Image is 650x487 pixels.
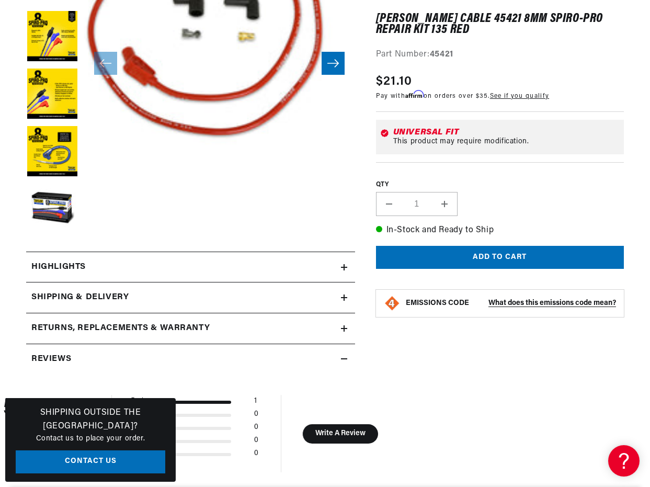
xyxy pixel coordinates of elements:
[254,436,258,449] div: 0
[322,52,345,75] button: Slide right
[376,91,550,101] p: Pay with on orders over $35.
[26,282,355,313] summary: Shipping & Delivery
[130,397,258,410] div: 5 star by 1 reviews
[130,449,258,462] div: 1 star by 0 reviews
[26,11,78,63] button: Load image 3 in gallery view
[488,300,616,308] strong: What does this emissions code mean?
[26,252,355,282] summary: Highlights
[3,395,16,423] div: 5
[94,52,117,75] button: Slide left
[16,433,165,445] p: Contact us to place your order.
[16,406,165,433] h3: Shipping Outside the [GEOGRAPHIC_DATA]?
[254,410,258,423] div: 0
[376,14,624,36] h1: [PERSON_NAME] Cable 45421 8mm Spiro-Pro Repair Kit 135 red
[254,397,257,410] div: 1
[254,449,258,462] div: 0
[393,138,620,146] div: This product may require modification.
[16,450,165,474] a: Contact Us
[376,72,413,91] span: $21.10
[130,410,258,423] div: 4 star by 0 reviews
[130,423,258,436] div: 3 star by 0 reviews
[31,322,210,335] h2: Returns, Replacements & Warranty
[406,300,469,308] strong: EMISSIONS CODE
[26,344,355,375] summary: Reviews
[405,90,424,98] span: Affirm
[26,126,78,178] button: Load image 5 in gallery view
[490,93,549,99] a: See if you qualify - Learn more about Affirm Financing (opens in modal)
[254,423,258,436] div: 0
[130,436,258,449] div: 2 star by 0 reviews
[31,261,86,274] h2: Highlights
[26,69,78,121] button: Load image 4 in gallery view
[130,397,135,406] div: 5
[376,224,624,238] p: In-Stock and Ready to Ship
[376,180,624,189] label: QTY
[302,424,378,444] button: Write A Review
[31,353,71,366] h2: Reviews
[384,296,401,312] img: Emissions code
[31,291,129,304] h2: Shipping & Delivery
[26,184,78,236] button: Load image 6 in gallery view
[430,50,453,59] strong: 45421
[393,128,620,137] div: Universal Fit
[26,313,355,344] summary: Returns, Replacements & Warranty
[376,48,624,62] div: Part Number:
[406,299,616,309] button: EMISSIONS CODEWhat does this emissions code mean?
[376,246,624,269] button: Add to cart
